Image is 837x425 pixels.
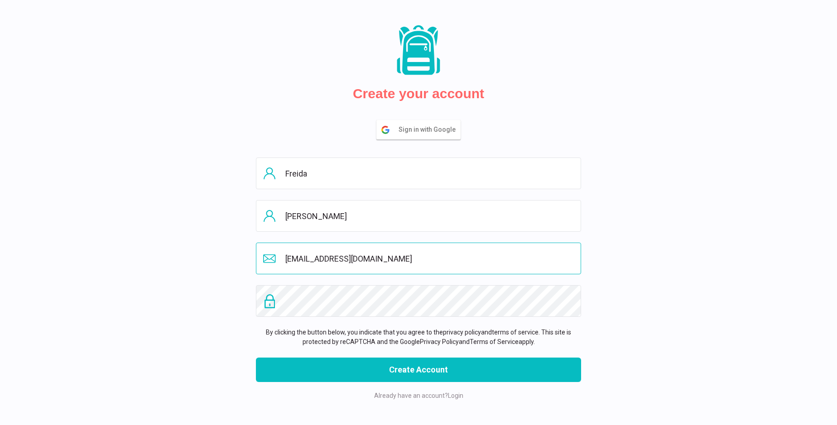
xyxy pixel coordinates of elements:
[470,338,519,345] a: Terms of Service
[394,24,443,76] img: Packs logo
[256,158,581,189] input: First name
[399,120,460,139] span: Sign in with Google
[448,392,463,399] a: Login
[256,200,581,232] input: Last name
[492,329,539,336] a: terms of service
[256,391,581,401] p: Already have an account?
[256,243,581,274] input: Email address
[420,338,459,345] a: Privacy Policy
[256,328,581,347] p: By clicking the button below, you indicate that you agree to the and . This site is protected by ...
[443,329,481,336] a: privacy policy
[256,358,581,382] button: Create Account
[353,86,484,102] h2: Create your account
[376,120,461,139] button: Sign in with Google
